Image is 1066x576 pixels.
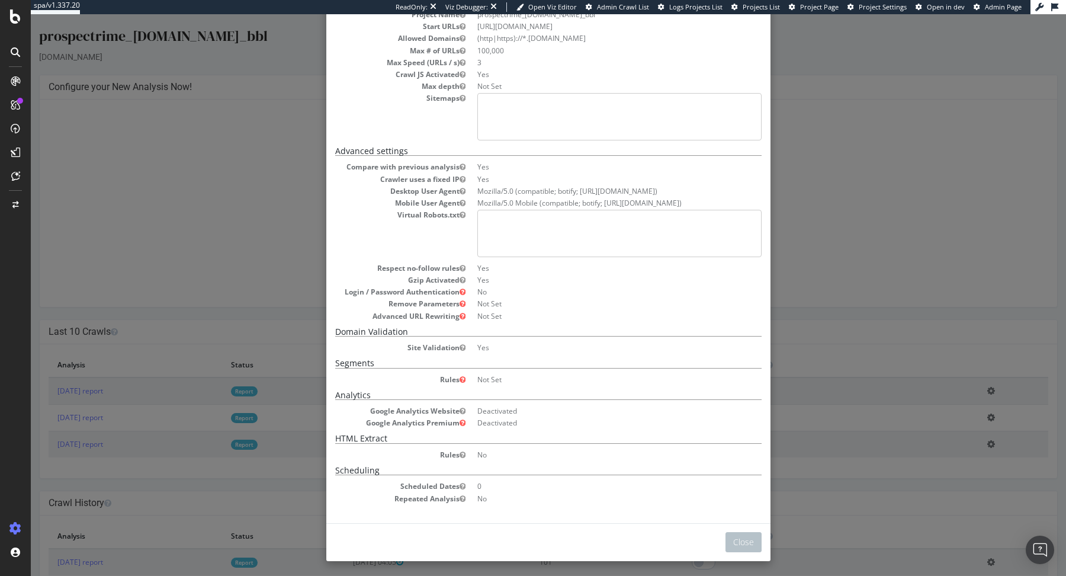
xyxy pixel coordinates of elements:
[447,55,731,65] dd: Yes
[304,31,435,41] dt: Max # of URLs
[447,284,731,295] dd: Not Set
[731,2,780,12] a: Projects List
[304,376,731,386] h5: Analytics
[859,2,907,11] span: Project Settings
[447,297,731,307] dd: Not Set
[447,43,731,53] dd: 3
[528,2,577,11] span: Open Viz Editor
[447,19,731,29] li: (http|https)://*.[DOMAIN_NAME]
[695,518,731,538] button: Close
[447,360,731,370] dd: Not Set
[447,172,731,182] dd: Mozilla/5.0 (compatible; botify; [URL][DOMAIN_NAME])
[669,2,723,11] span: Logs Projects List
[304,160,435,170] dt: Crawler uses a fixed IP
[304,467,435,477] dt: Scheduled Dates
[847,2,907,12] a: Project Settings
[447,261,731,271] dd: Yes
[447,467,731,477] dd: 0
[304,43,435,53] dt: Max Speed (URLs / s)
[789,2,839,12] a: Project Page
[304,344,731,354] h5: Segments
[304,196,435,206] dt: Virtual Robots.txt
[800,2,839,11] span: Project Page
[304,148,435,158] dt: Compare with previous analysis
[304,392,435,402] dt: Google Analytics Website
[597,2,649,11] span: Admin Crawl List
[447,328,731,338] dd: Yes
[445,2,488,12] div: Viz Debugger:
[447,160,731,170] dd: Yes
[447,148,731,158] dd: Yes
[304,67,435,77] dt: Max depth
[304,436,435,446] dt: Rules
[304,7,435,17] dt: Start URLs
[304,284,435,295] dt: Remove Parameters
[447,67,731,77] dd: Not Set
[447,7,731,17] dd: [URL][DOMAIN_NAME]
[985,2,1022,11] span: Admin Page
[516,2,577,12] a: Open Viz Editor
[447,404,731,414] dd: Deactivated
[743,2,780,11] span: Projects List
[916,2,965,12] a: Open in dev
[304,19,435,29] dt: Allowed Domains
[304,273,435,283] dt: Login / Password Authentication
[304,132,731,142] h5: Advanced settings
[304,172,435,182] dt: Desktop User Agent
[447,31,731,41] dd: 100,000
[304,328,435,338] dt: Site Validation
[304,313,731,322] h5: Domain Validation
[304,404,435,414] dt: Google Analytics Premium
[396,2,428,12] div: ReadOnly:
[304,184,435,194] dt: Mobile User Agent
[447,479,731,489] dd: No
[974,2,1022,12] a: Admin Page
[304,297,435,307] dt: Advanced URL Rewriting
[304,479,435,489] dt: Repeated Analysis
[304,452,731,461] h5: Scheduling
[447,436,731,446] dd: No
[447,184,731,194] dd: Mozilla/5.0 Mobile (compatible; botify; [URL][DOMAIN_NAME])
[447,273,731,283] dd: No
[447,249,731,259] dd: Yes
[586,2,649,12] a: Admin Crawl List
[1026,536,1054,564] div: Open Intercom Messenger
[304,55,435,65] dt: Crawl JS Activated
[304,420,731,429] h5: HTML Extract
[927,2,965,11] span: Open in dev
[304,249,435,259] dt: Respect no-follow rules
[304,261,435,271] dt: Gzip Activated
[304,360,435,370] dt: Rules
[658,2,723,12] a: Logs Projects List
[304,79,435,89] dt: Sitemaps
[447,392,731,402] dd: Deactivated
